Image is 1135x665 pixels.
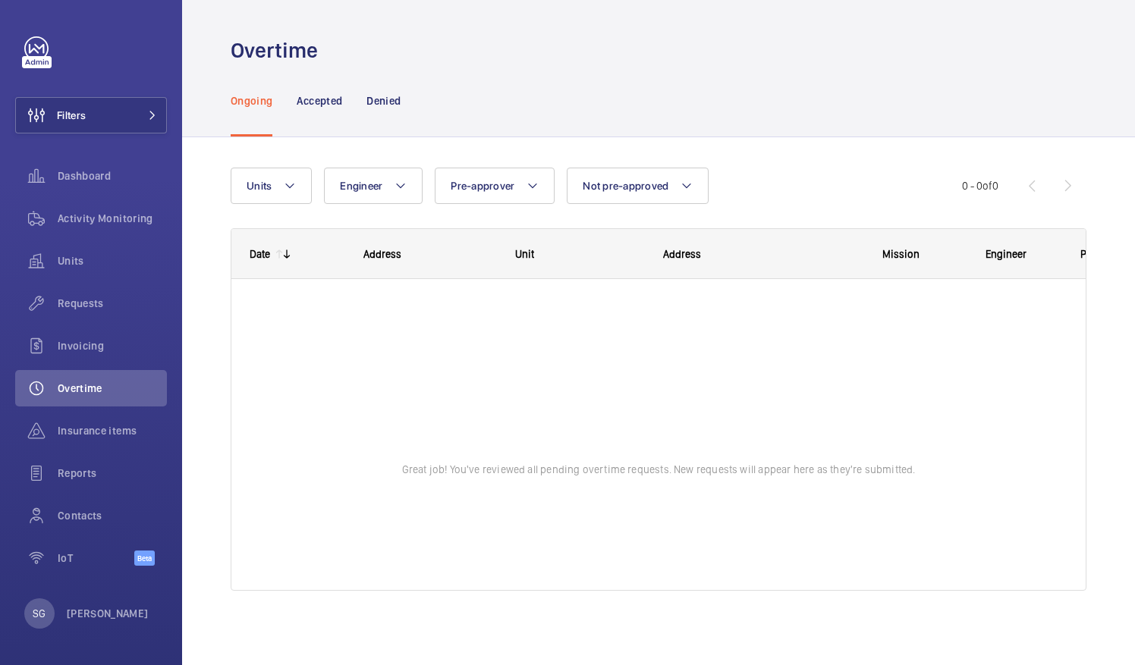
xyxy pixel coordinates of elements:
p: Denied [366,93,401,108]
button: Engineer [324,168,423,204]
span: Insurance items [58,423,167,438]
span: Overtime [58,381,167,396]
span: Not pre-approved [583,180,668,192]
span: Address [663,248,701,260]
button: Units [231,168,312,204]
span: Contacts [58,508,167,523]
span: 0 - 0 0 [962,180,998,191]
span: Reports [58,466,167,481]
span: Invoicing [58,338,167,353]
span: Engineer [340,180,382,192]
p: SG [33,606,46,621]
span: Units [58,253,167,268]
h1: Overtime [231,36,327,64]
span: of [983,180,992,192]
span: Engineer [986,248,1027,260]
span: Units [247,180,272,192]
span: IoT [58,551,134,566]
span: Filters [57,108,86,123]
span: Pre-approver [451,180,514,192]
p: [PERSON_NAME] [67,606,149,621]
span: Dashboard [58,168,167,184]
button: Filters [15,97,167,133]
span: Beta [134,551,155,566]
span: Unit [515,248,534,260]
p: Ongoing [231,93,272,108]
span: Requests [58,296,167,311]
p: Accepted [297,93,342,108]
span: Mission [882,248,920,260]
button: Pre-approver [435,168,555,204]
div: Date [250,248,270,260]
span: Address [363,248,401,260]
span: Activity Monitoring [58,211,167,226]
button: Not pre-approved [567,168,709,204]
